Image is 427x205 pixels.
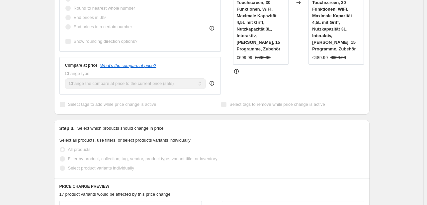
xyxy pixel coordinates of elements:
[255,54,271,61] strike: €899.99
[312,54,328,61] div: €489.99
[59,192,172,197] span: 17 product variants would be affected by this price change:
[65,71,90,76] span: Change type
[65,63,98,68] h3: Compare at price
[59,125,75,132] h2: Step 3.
[59,138,191,143] span: Select all products, use filters, or select products variants individually
[77,125,163,132] p: Select which products should change in price
[237,54,252,61] div: €699.99
[68,166,134,171] span: Select product variants individually
[74,15,106,20] span: End prices in .99
[74,24,132,29] span: End prices in a certain number
[74,6,135,11] span: Round to nearest whole number
[100,63,156,68] button: What's the compare at price?
[68,102,156,107] span: Select tags to add while price change is active
[209,80,215,87] div: help
[59,184,364,189] h6: PRICE CHANGE PREVIEW
[74,39,137,44] span: Show rounding direction options?
[229,102,325,107] span: Select tags to remove while price change is active
[330,54,346,61] strike: €699.99
[68,147,91,152] span: All products
[68,156,217,161] span: Filter by product, collection, tag, vendor, product type, variant title, or inventory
